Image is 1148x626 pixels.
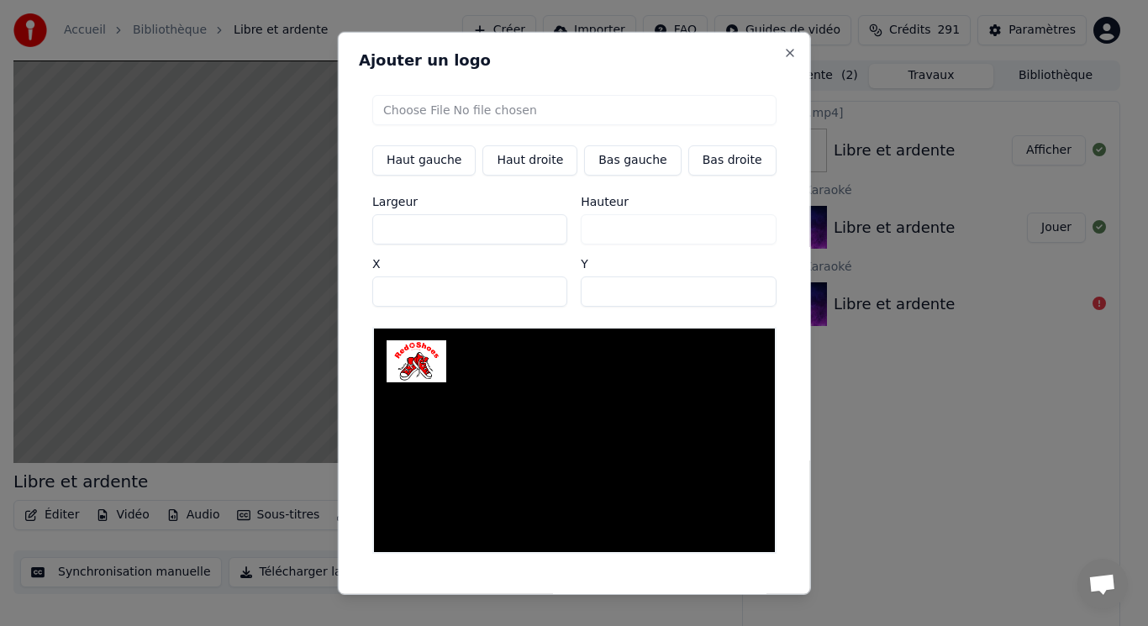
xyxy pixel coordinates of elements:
button: Bas gauche [584,145,681,175]
button: Annuler [606,594,680,624]
button: Haut gauche [372,145,476,175]
label: Largeur [372,195,567,207]
label: X [372,257,567,269]
label: Y [581,257,776,269]
button: Haut droite [482,145,577,175]
button: Bas droite [687,145,776,175]
label: Hauteur [581,195,776,207]
button: Sauvegarder [687,594,789,624]
img: Logo [387,340,446,382]
h2: Ajouter un logo [359,52,790,67]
